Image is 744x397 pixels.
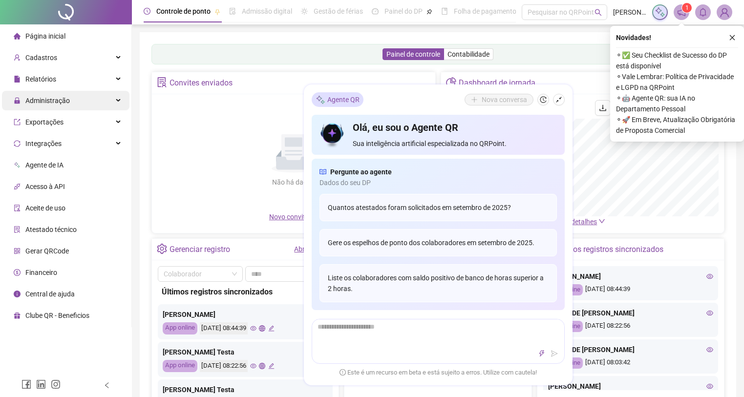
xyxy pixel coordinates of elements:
span: Agente de IA [25,161,64,169]
div: [PERSON_NAME] [548,381,713,392]
div: Liste os colaboradores com saldo positivo de banco de horas superior a 2 horas. [319,264,557,302]
span: edit [268,325,275,332]
span: download [599,104,607,112]
span: setting [157,244,167,254]
span: lock [14,97,21,104]
div: Agente QR [312,92,363,107]
span: read [319,167,326,177]
span: Gerar QRCode [25,247,69,255]
span: Clube QR - Beneficios [25,312,89,319]
span: qrcode [14,248,21,254]
span: Contabilidade [447,50,489,58]
div: [DATE] 08:03:42 [548,357,713,369]
span: 1 [685,4,689,11]
img: sparkle-icon.fc2bf0ac1784a2077858766a79e2daf3.svg [316,94,325,104]
span: eye [706,346,713,353]
span: thunderbolt [538,350,545,357]
span: Administração [25,97,70,104]
span: [PERSON_NAME] [613,7,646,18]
span: user-add [14,54,21,61]
span: Controle de ponto [156,7,211,15]
span: Atestado técnico [25,226,77,233]
span: Novidades ! [616,32,651,43]
span: Painel de controle [386,50,440,58]
a: Abrir registro [294,245,334,253]
span: file-done [229,8,236,15]
span: gift [14,312,21,319]
span: global [259,363,265,369]
span: left [104,382,110,389]
span: clock-circle [144,8,150,15]
span: Relatórios [25,75,56,83]
span: Integrações [25,140,62,147]
span: info-circle [14,291,21,297]
div: [DATE] 08:22:56 [548,321,713,332]
span: Página inicial [25,32,65,40]
button: thunderbolt [536,348,548,359]
span: Gestão de férias [314,7,363,15]
div: Quantos atestados foram solicitados em setembro de 2025? [319,194,557,221]
div: [PERSON_NAME] Testa [163,347,328,357]
span: eye [706,383,713,390]
div: Não há dados [249,177,339,188]
img: sparkle-icon.fc2bf0ac1784a2077858766a79e2daf3.svg [655,7,665,18]
span: instagram [51,379,61,389]
a: Ver detalhes down [559,218,605,226]
span: eye [250,325,256,332]
div: Gere os espelhos de ponto dos colaboradores em setembro de 2025. [319,229,557,256]
div: [DATE] 08:44:39 [200,322,248,334]
span: Dados do seu DP [319,177,557,188]
button: send [549,348,560,359]
span: Admissão digital [242,7,292,15]
span: Folha de pagamento [454,7,516,15]
span: dollar [14,269,21,276]
img: icon [319,121,345,149]
span: Painel do DP [384,7,423,15]
span: exclamation-circle [340,369,346,375]
div: [DATE] 08:44:39 [548,284,713,295]
span: shrink [555,96,562,103]
img: 82164 [717,5,732,20]
div: App online [163,360,197,372]
span: sun [301,8,308,15]
span: Exportações [25,118,64,126]
span: linkedin [36,379,46,389]
h4: Olá, eu sou o Agente QR [353,121,556,134]
span: Pergunte ao agente [330,167,392,177]
div: App online [163,322,197,334]
span: Sua inteligência artificial especializada no QRPoint. [353,138,556,149]
span: bell [699,8,707,17]
span: Financeiro [25,269,57,276]
span: Novo convite [269,213,318,221]
div: [PERSON_NAME] Testa [163,384,328,395]
span: search [595,9,602,16]
span: facebook [21,379,31,389]
div: [DATE] 08:22:56 [200,360,248,372]
span: Central de ajuda [25,290,75,298]
div: Dashboard de jornada [459,75,535,91]
button: Nova conversa [465,94,533,105]
span: global [259,325,265,332]
span: down [598,218,605,225]
span: Ver detalhes [559,218,597,226]
span: ⚬ 🤖 Agente QR: sua IA no Departamento Pessoal [616,93,738,114]
span: file [14,76,21,83]
span: solution [14,226,21,233]
span: Acesso à API [25,183,65,190]
iframe: Intercom live chat [711,364,734,387]
span: ⚬ ✅ Seu Checklist de Sucesso do DP está disponível [616,50,738,71]
span: audit [14,205,21,211]
div: [PERSON_NAME] [548,271,713,282]
div: Últimos registros sincronizados [555,241,663,258]
sup: 1 [682,3,692,13]
span: history [540,96,547,103]
span: Aceite de uso [25,204,65,212]
div: RENAN DE [PERSON_NAME] [548,344,713,355]
span: pushpin [214,9,220,15]
span: Cadastros [25,54,57,62]
div: RENAN DE [PERSON_NAME] [548,308,713,318]
span: pie-chart [446,77,456,87]
span: eye [706,310,713,316]
span: dashboard [372,8,379,15]
span: ⚬ Vale Lembrar: Política de Privacidade e LGPD na QRPoint [616,71,738,93]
